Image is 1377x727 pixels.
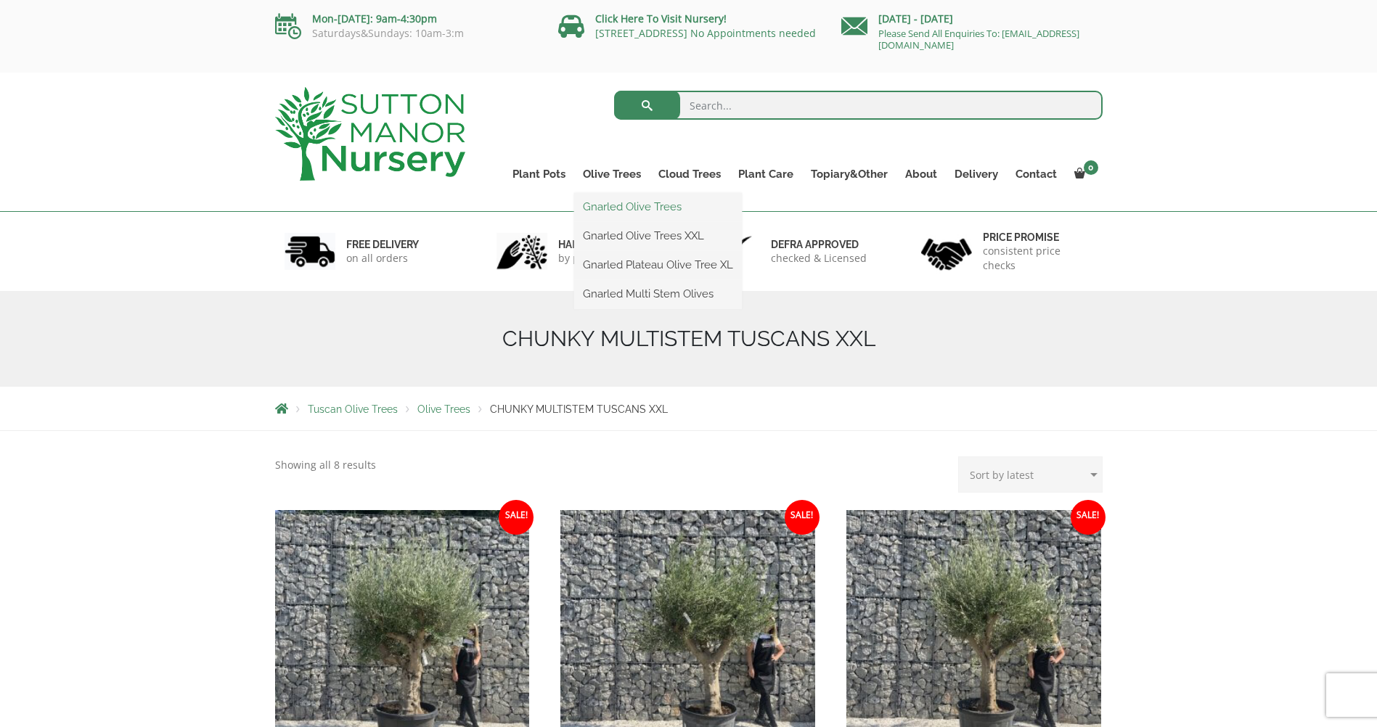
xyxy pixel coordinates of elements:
[595,12,727,25] a: Click Here To Visit Nursery!
[841,10,1103,28] p: [DATE] - [DATE]
[574,254,742,276] a: Gnarled Plateau Olive Tree XL
[504,164,574,184] a: Plant Pots
[1066,164,1103,184] a: 0
[275,10,536,28] p: Mon-[DATE]: 9am-4:30pm
[275,326,1103,352] h1: CHUNKY MULTISTEM TUSCANS XXL
[285,233,335,270] img: 1.jpg
[614,91,1103,120] input: Search...
[497,233,547,270] img: 2.jpg
[771,238,867,251] h6: Defra approved
[983,231,1093,244] h6: Price promise
[574,283,742,305] a: Gnarled Multi Stem Olives
[921,229,972,274] img: 4.jpg
[1071,500,1106,535] span: Sale!
[785,500,820,535] span: Sale!
[958,456,1103,493] select: Shop order
[574,225,742,247] a: Gnarled Olive Trees XXL
[275,403,1103,414] nav: Breadcrumbs
[417,403,470,415] a: Olive Trees
[896,164,946,184] a: About
[574,164,650,184] a: Olive Trees
[308,403,398,415] a: Tuscan Olive Trees
[878,27,1079,52] a: Please Send All Enquiries To: [EMAIL_ADDRESS][DOMAIN_NAME]
[275,28,536,39] p: Saturdays&Sundays: 10am-3:m
[558,238,638,251] h6: hand picked
[346,251,419,266] p: on all orders
[1007,164,1066,184] a: Contact
[802,164,896,184] a: Topiary&Other
[558,251,638,266] p: by professionals
[595,26,816,40] a: [STREET_ADDRESS] No Appointments needed
[771,251,867,266] p: checked & Licensed
[730,164,802,184] a: Plant Care
[1084,160,1098,175] span: 0
[983,244,1093,273] p: consistent price checks
[574,196,742,218] a: Gnarled Olive Trees
[946,164,1007,184] a: Delivery
[275,87,465,181] img: logo
[346,238,419,251] h6: FREE DELIVERY
[499,500,534,535] span: Sale!
[650,164,730,184] a: Cloud Trees
[490,403,668,415] span: CHUNKY MULTISTEM TUSCANS XXL
[275,456,376,474] p: Showing all 8 results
